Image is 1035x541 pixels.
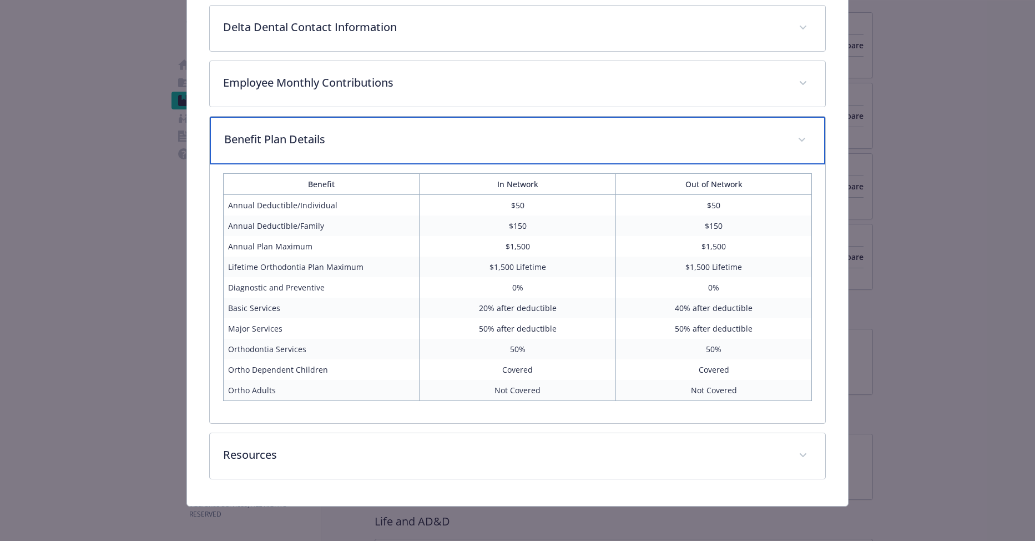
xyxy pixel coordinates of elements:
[615,257,812,277] td: $1,500 Lifetime
[224,131,785,148] p: Benefit Plan Details
[223,236,420,257] td: Annual Plan Maximum
[223,318,420,339] td: Major Services
[420,359,616,380] td: Covered
[210,6,826,51] div: Delta Dental Contact Information
[223,194,420,216] td: Annual Deductible/Individual
[223,380,420,401] td: Ortho Adults
[420,194,616,216] td: $50
[223,277,420,298] td: Diagnostic and Preventive
[210,117,826,164] div: Benefit Plan Details
[223,74,786,91] p: Employee Monthly Contributions
[210,61,826,107] div: Employee Monthly Contributions
[210,164,826,423] div: Benefit Plan Details
[223,447,786,463] p: Resources
[615,298,812,318] td: 40% after deductible
[615,318,812,339] td: 50% after deductible
[420,257,616,277] td: $1,500 Lifetime
[223,339,420,359] td: Orthodontia Services
[420,380,616,401] td: Not Covered
[223,173,420,194] th: Benefit
[615,380,812,401] td: Not Covered
[210,433,826,479] div: Resources
[223,359,420,380] td: Ortho Dependent Children
[420,277,616,298] td: 0%
[615,194,812,216] td: $50
[615,216,812,236] td: $150
[223,19,786,36] p: Delta Dental Contact Information
[420,236,616,257] td: $1,500
[420,298,616,318] td: 20% after deductible
[420,216,616,236] td: $150
[615,359,812,380] td: Covered
[420,339,616,359] td: 50%
[223,257,420,277] td: Lifetime Orthodontia Plan Maximum
[420,318,616,339] td: 50% after deductible
[615,173,812,194] th: Out of Network
[615,236,812,257] td: $1,500
[223,216,420,236] td: Annual Deductible/Family
[615,277,812,298] td: 0%
[420,173,616,194] th: In Network
[223,298,420,318] td: Basic Services
[615,339,812,359] td: 50%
